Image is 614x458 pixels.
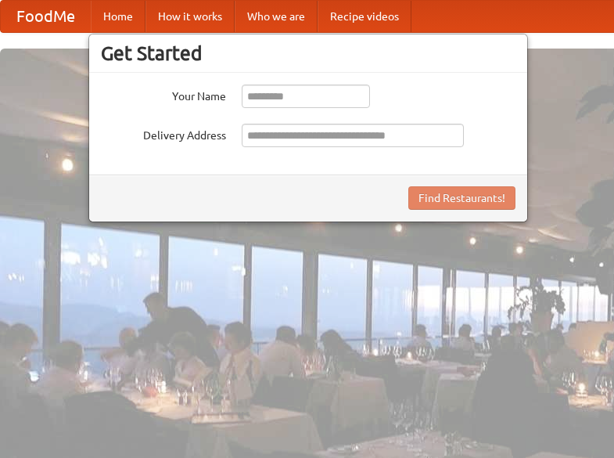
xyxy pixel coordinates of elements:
[145,1,235,32] a: How it works
[101,41,515,65] h3: Get Started
[408,186,515,210] button: Find Restaurants!
[101,85,226,104] label: Your Name
[235,1,318,32] a: Who we are
[91,1,145,32] a: Home
[318,1,411,32] a: Recipe videos
[1,1,91,32] a: FoodMe
[101,124,226,143] label: Delivery Address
